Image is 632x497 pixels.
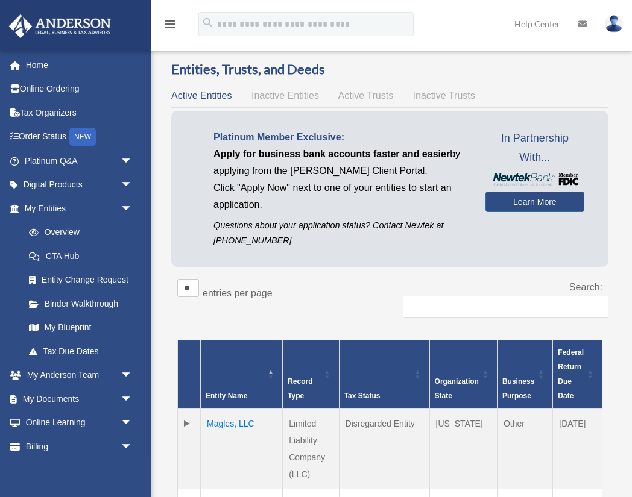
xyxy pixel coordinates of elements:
[251,90,319,101] span: Inactive Entities
[485,129,584,167] span: In Partnership With...
[121,411,145,436] span: arrow_drop_down
[569,282,602,292] label: Search:
[429,408,497,489] td: [US_STATE]
[413,90,475,101] span: Inactive Trusts
[553,340,602,409] th: Federal Return Due Date: Activate to sort
[283,340,339,409] th: Record Type: Activate to sort
[435,377,479,400] span: Organization State
[344,392,381,400] span: Tax Status
[213,146,467,180] p: by applying from the [PERSON_NAME] Client Portal.
[491,173,578,186] img: NewtekBankLogoSM.png
[17,244,145,268] a: CTA Hub
[8,53,151,77] a: Home
[201,16,215,30] i: search
[502,377,534,400] span: Business Purpose
[17,339,145,363] a: Tax Due Dates
[213,180,467,213] p: Click "Apply Now" next to one of your entities to start an application.
[17,292,145,316] a: Binder Walkthrough
[8,77,151,101] a: Online Ordering
[558,348,584,400] span: Federal Return Due Date
[17,268,145,292] a: Entity Change Request
[288,377,312,400] span: Record Type
[213,218,467,248] p: Questions about your application status? Contact Newtek at [PHONE_NUMBER]
[8,149,151,173] a: Platinum Q&Aarrow_drop_down
[485,192,584,212] a: Learn More
[497,340,552,409] th: Business Purpose: Activate to sort
[8,411,151,435] a: Online Learningarrow_drop_down
[171,90,232,101] span: Active Entities
[201,340,283,409] th: Entity Name: Activate to invert sorting
[171,60,608,79] h3: Entities, Trusts, and Deeds
[121,149,145,173] span: arrow_drop_down
[339,408,429,489] td: Disregarded Entity
[338,90,394,101] span: Active Trusts
[69,128,96,146] div: NEW
[8,173,151,197] a: Digital Productsarrow_drop_down
[121,387,145,411] span: arrow_drop_down
[8,196,145,220] a: My Entitiesarrow_drop_down
[121,434,145,459] span: arrow_drop_down
[121,196,145,221] span: arrow_drop_down
[201,408,283,489] td: Magles, LLC
[163,17,177,31] i: menu
[339,340,429,409] th: Tax Status: Activate to sort
[121,173,145,198] span: arrow_drop_down
[283,408,339,489] td: Limited Liability Company (LLC)
[163,21,177,31] a: menu
[8,387,151,411] a: My Documentsarrow_drop_down
[121,363,145,388] span: arrow_drop_down
[203,288,273,298] label: entries per page
[553,408,602,489] td: [DATE]
[8,125,151,149] a: Order StatusNEW
[213,149,450,159] span: Apply for business bank accounts faster and easier
[8,434,151,458] a: Billingarrow_drop_down
[497,408,552,489] td: Other
[8,101,151,125] a: Tax Organizers
[5,14,115,38] img: Anderson Advisors Platinum Portal
[8,363,151,387] a: My Anderson Teamarrow_drop_down
[605,15,623,33] img: User Pic
[17,220,139,245] a: Overview
[213,129,467,146] p: Platinum Member Exclusive:
[206,392,247,400] span: Entity Name
[17,316,145,340] a: My Blueprint
[429,340,497,409] th: Organization State: Activate to sort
